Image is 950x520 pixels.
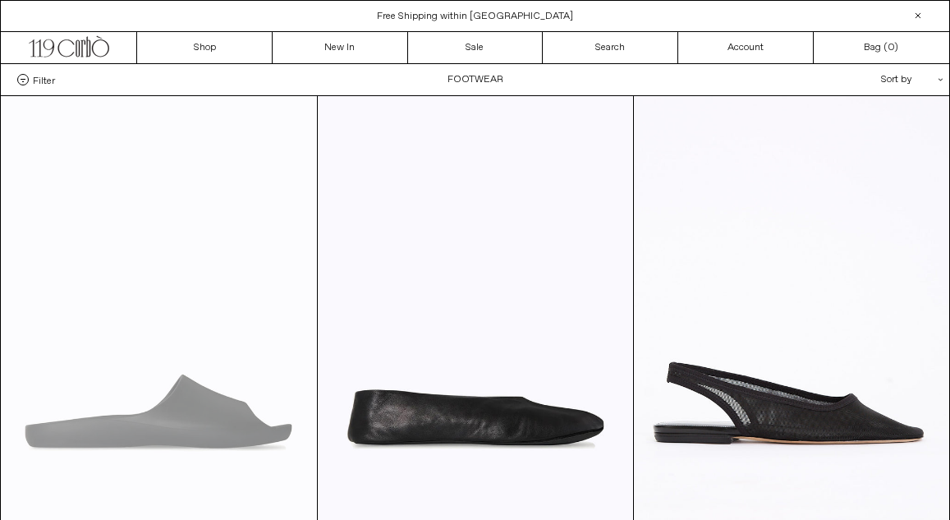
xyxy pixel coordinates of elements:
a: Sale [408,32,544,63]
span: 0 [888,41,894,54]
a: New In [273,32,408,63]
span: Filter [33,74,55,85]
a: Free Shipping within [GEOGRAPHIC_DATA] [377,10,573,23]
a: Account [678,32,814,63]
a: Shop [137,32,273,63]
div: Sort by [785,64,933,95]
a: Search [543,32,678,63]
span: ) [888,40,898,55]
a: Bag () [814,32,949,63]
